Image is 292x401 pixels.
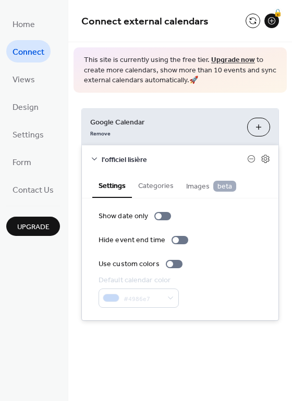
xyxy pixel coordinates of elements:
span: This site is currently using the free tier. to create more calendars, show more than 10 events an... [84,55,276,86]
span: Connect external calendars [81,11,209,32]
span: Contact Us [13,182,54,198]
span: Connect [13,44,44,60]
span: Remove [90,130,111,137]
span: Upgrade [17,222,50,233]
button: Settings [92,173,132,198]
span: Home [13,17,35,33]
a: Settings [6,123,50,145]
span: Form [13,155,31,171]
a: Connect [6,40,51,62]
span: Settings [13,127,44,143]
button: Upgrade [6,217,60,236]
a: Form [6,151,38,173]
div: Default calendar color [99,275,177,286]
span: Views [13,72,35,88]
span: l'officiel lisière [102,154,247,165]
button: Categories [132,173,180,197]
a: Home [6,12,41,35]
a: Contact Us [6,178,60,200]
div: Show date only [99,211,148,222]
a: Upgrade now [211,53,255,67]
span: beta [213,181,236,192]
span: Design [13,99,39,116]
div: Hide event end time [99,235,165,246]
a: Views [6,68,41,90]
span: Google Calendar [90,117,239,128]
button: Images beta [180,173,242,197]
span: Images [186,181,236,192]
div: Use custom colors [99,259,160,270]
a: Design [6,95,45,118]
